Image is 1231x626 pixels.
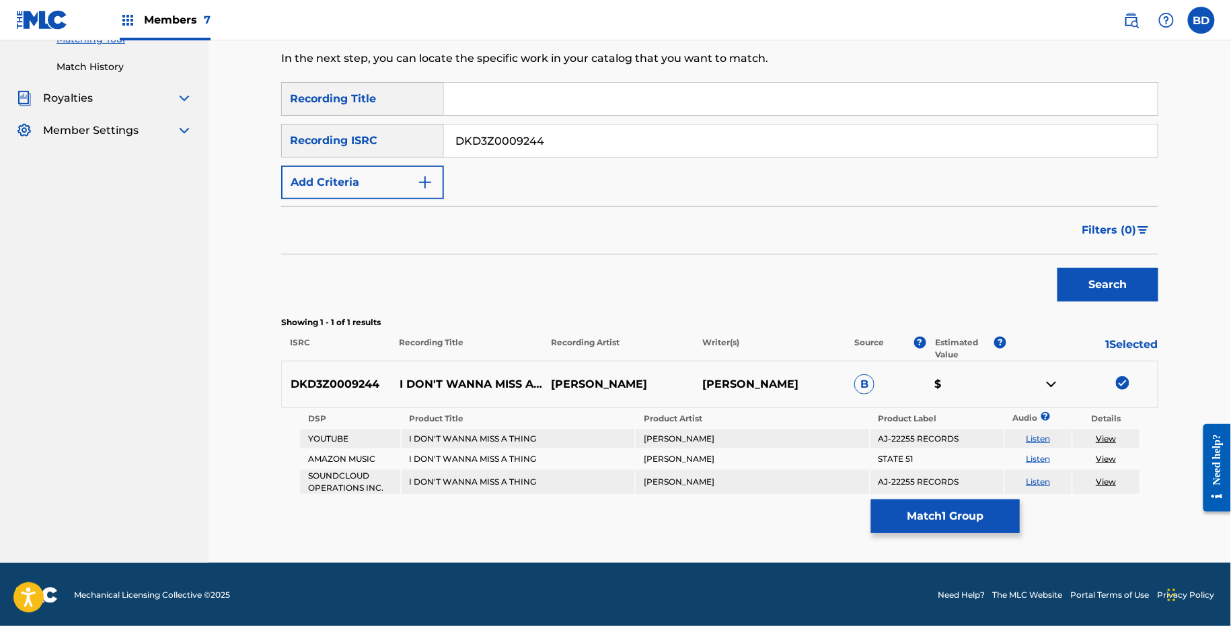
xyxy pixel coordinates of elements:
td: SOUNDCLOUD OPERATIONS INC. [300,470,400,494]
img: help [1158,12,1174,28]
th: DSP [300,409,400,428]
img: contract [1043,376,1059,392]
span: Member Settings [43,123,139,139]
div: User Menu [1188,7,1215,34]
p: DKD3Z0009244 [282,376,391,392]
a: Need Help? [938,589,985,601]
img: Royalties [16,90,32,106]
td: [PERSON_NAME] [636,470,869,494]
form: Search Form [281,82,1158,308]
img: filter [1137,226,1149,234]
img: expand [176,90,192,106]
th: Product Artist [636,409,869,428]
td: AJ-22255 RECORDS [870,470,1004,494]
td: STATE 51 [870,450,1004,468]
p: Audio [1005,412,1021,424]
p: ISRC [281,337,390,361]
span: B [854,374,874,394]
a: The MLC Website [993,589,1063,601]
a: Listen [1026,477,1050,487]
th: Product Label [870,409,1004,428]
span: ? [914,337,926,349]
a: View [1096,433,1116,444]
a: Public Search [1118,7,1145,34]
div: Drag [1168,575,1176,615]
span: Members [144,12,211,28]
td: I DON'T WANNA MISS A THING [402,450,635,468]
iframe: Chat Widget [1164,561,1231,626]
img: MLC Logo [16,10,68,30]
p: Recording Artist [542,337,694,361]
span: ? [1045,412,1046,421]
td: [PERSON_NAME] [636,429,869,448]
a: Listen [1026,433,1050,444]
a: Match History [57,60,192,74]
span: Royalties [43,90,93,106]
span: Mechanical Licensing Collective © 2025 [74,589,230,601]
button: Add Criteria [281,166,444,199]
a: Portal Terms of Use [1071,589,1150,601]
p: [PERSON_NAME] [542,376,694,392]
td: AMAZON MUSIC [300,450,400,468]
td: AJ-22255 RECORDS [870,429,1004,448]
iframe: Resource Center [1193,414,1231,522]
th: Product Title [402,409,635,428]
p: Recording Title [390,337,542,361]
th: Details [1073,409,1140,428]
td: I DON'T WANNA MISS A THING [402,429,635,448]
span: Filters ( 0 ) [1082,222,1137,238]
button: Filters (0) [1074,213,1158,247]
a: View [1096,477,1116,487]
img: logo [16,587,58,603]
img: Member Settings [16,123,32,139]
p: 1 Selected [1006,337,1158,361]
p: Source [855,337,885,361]
img: 9d2ae6d4665cec9f34b9.svg [417,174,433,190]
button: Search [1057,268,1158,302]
span: 7 [204,13,211,26]
p: I DON'T WANNA MISS A THING [391,376,542,392]
p: Showing 1 - 1 of 1 results [281,316,1158,328]
td: I DON'T WANNA MISS A THING [402,470,635,494]
img: deselect [1116,376,1129,390]
p: [PERSON_NAME] [694,376,846,392]
button: Match1 Group [871,499,1020,533]
img: search [1123,12,1140,28]
p: $ [926,376,1006,392]
img: expand [176,123,192,139]
img: Top Rightsholders [120,12,136,28]
td: YOUTUBE [300,429,400,448]
a: Privacy Policy [1158,589,1215,601]
a: View [1096,454,1116,464]
p: Writer(s) [694,337,846,361]
a: Listen [1026,454,1050,464]
div: Help [1153,7,1180,34]
p: In the next step, you can locate the specific work in your catalog that you want to match. [281,50,957,67]
td: [PERSON_NAME] [636,450,869,468]
span: ? [994,337,1006,349]
p: Estimated Value [935,337,994,361]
